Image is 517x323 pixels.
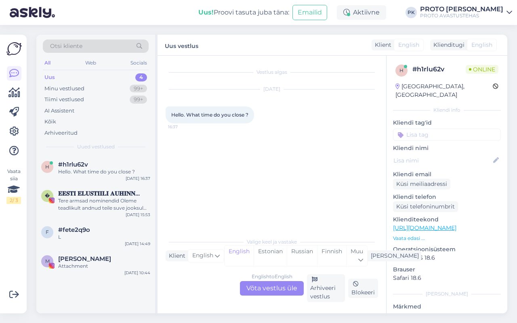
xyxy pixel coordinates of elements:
span: M [45,258,50,264]
span: Otsi kliente [50,42,82,50]
div: PROTO [PERSON_NAME] [420,6,503,13]
div: Web [84,58,98,68]
div: PROTO AVASTUSTEHAS [420,13,503,19]
div: English to English [252,273,292,280]
p: Operatsioonisüsteem [393,245,501,254]
p: Safari 18.6 [393,274,501,282]
div: Proovi tasuta juba täna: [198,8,289,17]
div: [DATE] 10:44 [124,270,150,276]
span: #fete2q9o [58,226,90,233]
div: [PERSON_NAME] [368,252,419,260]
div: Klient [166,252,185,260]
span: Muu [351,248,363,255]
span: Marilyn Jurman [58,255,111,263]
div: Vestlus algas [166,69,378,76]
div: AI Assistent [44,107,74,115]
p: Klienditeekond [393,215,501,224]
div: PK [406,7,417,18]
p: iPhone OS 18.6 [393,254,501,262]
span: 𝐄𝐄𝐒𝐓𝐈 𝐄𝐋𝐔𝐒𝐓𝐈𝐈𝐋𝐈 𝐀𝐔𝐇𝐈𝐍𝐍𝐀𝐃 [58,190,142,197]
div: Tiimi vestlused [44,96,84,104]
span: � [45,193,50,199]
span: h [45,164,49,170]
div: Arhiveeri vestlus [307,274,345,302]
div: [PERSON_NAME] [393,290,501,298]
div: [DATE] 15:53 [126,212,150,218]
p: Kliendi tag'id [393,119,501,127]
div: Estonian [254,246,287,266]
div: Tere armsad nominendid Oleme teadlikult andnud teile suve jooksul võimaluse veidi puhata [PERSON_... [58,197,150,212]
div: 2 / 3 [6,197,21,204]
span: English [398,41,419,49]
span: English [192,251,213,260]
div: Klienditugi [430,41,464,49]
div: Socials [129,58,149,68]
p: Kliendi telefon [393,193,501,201]
div: Vaata siia [6,168,21,204]
div: [DATE] 16:37 [126,175,150,181]
input: Lisa nimi [393,156,492,165]
div: Kliendi info [393,106,501,114]
button: Emailid [292,5,327,20]
p: Brauser [393,265,501,274]
p: Kliendi nimi [393,144,501,152]
p: Märkmed [393,302,501,311]
label: Uus vestlus [165,40,198,50]
span: 16:37 [168,124,198,130]
span: f [46,229,49,235]
div: All [43,58,52,68]
b: Uus! [198,8,214,16]
div: Kõik [44,118,56,126]
div: English [225,246,254,266]
input: Lisa tag [393,129,501,141]
div: Klient [372,41,391,49]
p: Kliendi email [393,170,501,179]
p: Vaata edasi ... [393,235,501,242]
div: Finnish [317,246,346,266]
img: Askly Logo [6,41,22,56]
div: Uus [44,73,55,81]
div: [DATE] [166,85,378,93]
span: #h1rlu62v [58,161,88,168]
a: [URL][DOMAIN_NAME] [393,224,456,231]
div: 99+ [130,85,147,93]
div: Arhiveeritud [44,129,78,137]
span: Uued vestlused [77,143,115,150]
div: Blokeeri [348,279,378,298]
div: 4 [135,73,147,81]
div: [DATE] 14:49 [125,241,150,247]
div: Aktiivne [337,5,386,20]
span: English [471,41,492,49]
div: Russian [287,246,317,266]
span: h [399,67,404,73]
div: # h1rlu62v [412,65,466,74]
span: Hello. What time do you close ? [171,112,248,118]
div: 99+ [130,96,147,104]
div: Võta vestlus üle [240,281,304,296]
div: Attachment [58,263,150,270]
div: [GEOGRAPHIC_DATA], [GEOGRAPHIC_DATA] [395,82,493,99]
div: L [58,233,150,241]
div: Küsi telefoninumbrit [393,201,458,212]
div: Küsi meiliaadressi [393,179,450,190]
div: Hello. What time do you close ? [58,168,150,175]
div: Valige keel ja vastake [166,238,378,246]
a: PROTO [PERSON_NAME]PROTO AVASTUSTEHAS [420,6,512,19]
div: Minu vestlused [44,85,84,93]
span: Online [466,65,498,74]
